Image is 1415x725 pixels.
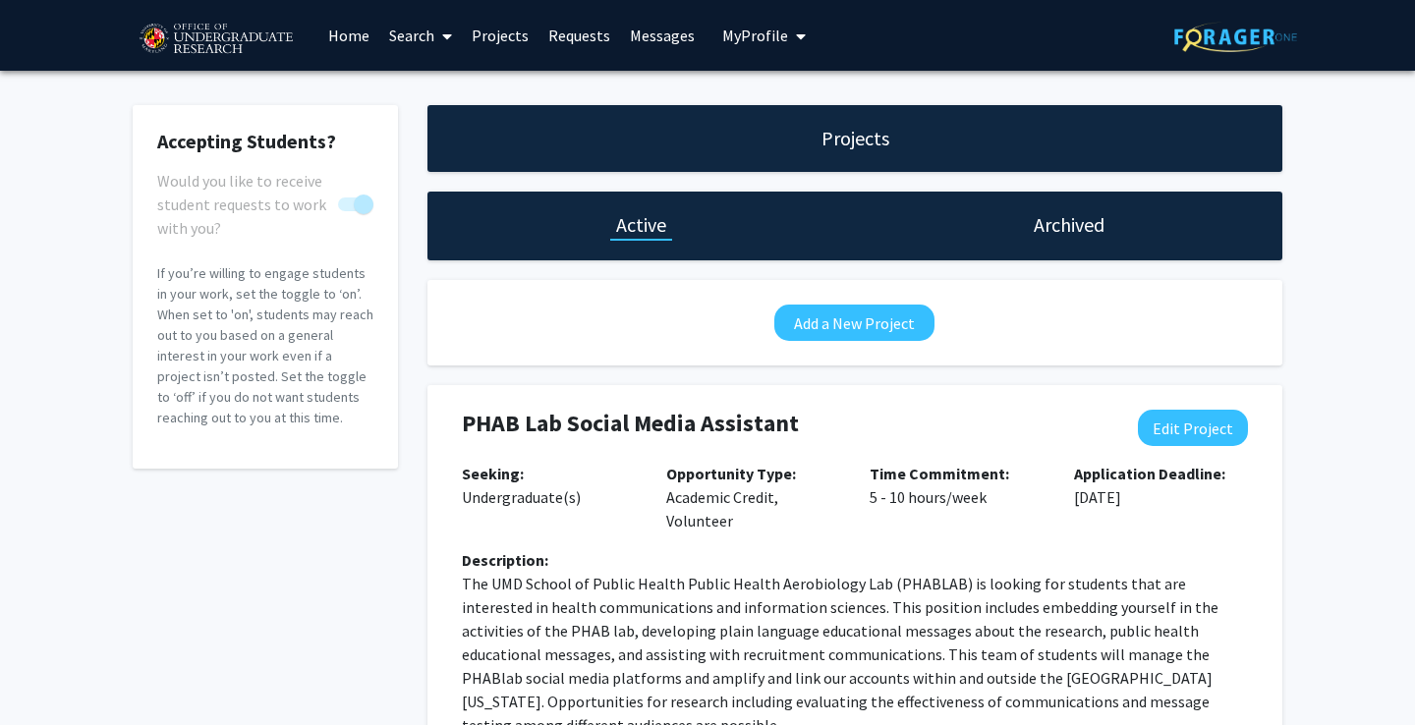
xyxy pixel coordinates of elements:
[157,169,330,240] span: Would you like to receive student requests to work with you?
[1074,462,1249,509] p: [DATE]
[462,462,637,509] p: Undergraduate(s)
[870,464,1009,483] b: Time Commitment:
[157,130,373,153] h2: Accepting Students?
[462,548,1248,572] div: Description:
[616,211,666,239] h1: Active
[157,263,373,428] p: If you’re willing to engage students in your work, set the toggle to ‘on’. When set to 'on', stud...
[462,410,1106,438] h4: PHAB Lab Social Media Assistant
[15,637,84,710] iframe: Chat
[666,464,796,483] b: Opportunity Type:
[870,462,1045,509] p: 5 - 10 hours/week
[620,1,705,70] a: Messages
[157,169,373,216] div: You cannot turn this off while you have active projects.
[538,1,620,70] a: Requests
[379,1,462,70] a: Search
[1074,464,1225,483] b: Application Deadline:
[722,26,788,45] span: My Profile
[774,305,934,341] button: Add a New Project
[133,15,299,64] img: University of Maryland Logo
[1138,410,1248,446] button: Edit Project
[462,464,524,483] b: Seeking:
[318,1,379,70] a: Home
[1034,211,1104,239] h1: Archived
[666,462,841,532] p: Academic Credit, Volunteer
[1174,22,1297,52] img: ForagerOne Logo
[821,125,889,152] h1: Projects
[462,1,538,70] a: Projects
